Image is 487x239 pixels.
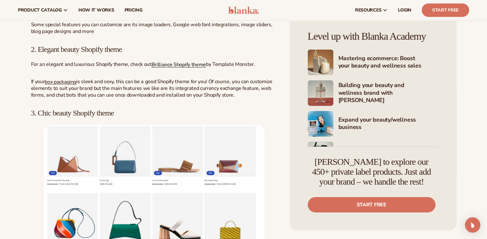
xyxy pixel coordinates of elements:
a: box packaging [45,78,76,85]
h4: Expand your beauty/wellness business [338,116,439,132]
a: Shopify Image 6 Building your beauty and wellness brand with [PERSON_NAME] [308,80,439,106]
img: Shopify Image 8 [308,142,333,167]
h4: Mastering ecommerce: Boost your beauty and wellness sales [338,55,439,70]
img: Shopify Image 5 [308,50,333,75]
span: resources [355,8,381,13]
span: LOGIN [398,8,411,13]
a: Start Free [422,4,469,17]
a: Shopify Image 8 Marketing your beauty and wellness brand 101 [308,142,439,167]
span: pricing [124,8,142,13]
img: logo [228,6,259,14]
h4: [PERSON_NAME] to explore our 450+ private label products. Just add your brand – we handle the rest! [308,157,435,187]
a: Start free [308,197,435,212]
h4: Building your beauty and wellness brand with [PERSON_NAME] [338,82,439,105]
span: How It Works [78,8,114,13]
a: Brilliance Shopify theme [151,61,206,68]
p: If your is sleek and sexy, this can be a good Shopify theme for you! Of course, you can customize... [31,78,277,99]
img: Shopify Image 6 [308,80,333,106]
a: Shopify Image 7 Expand your beauty/wellness business [308,111,439,137]
h3: 2. Elegant beauty Shopify theme [31,45,277,53]
img: Shopify Image 7 [308,111,333,137]
a: Shopify Image 5 Mastering ecommerce: Boost your beauty and wellness sales [308,50,439,75]
span: product catalog [18,8,62,13]
p: For an elegant and luxurious Shopify theme, check out by Template Monster. [31,61,277,68]
p: Some special features you can customize are its image loaders, Google web font integrations, imag... [31,21,277,35]
h4: Level up with Blanka Academy [308,31,439,42]
h3: 3. Chic beauty Shopify theme [31,109,277,117]
div: Open Intercom Messenger [465,217,480,233]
